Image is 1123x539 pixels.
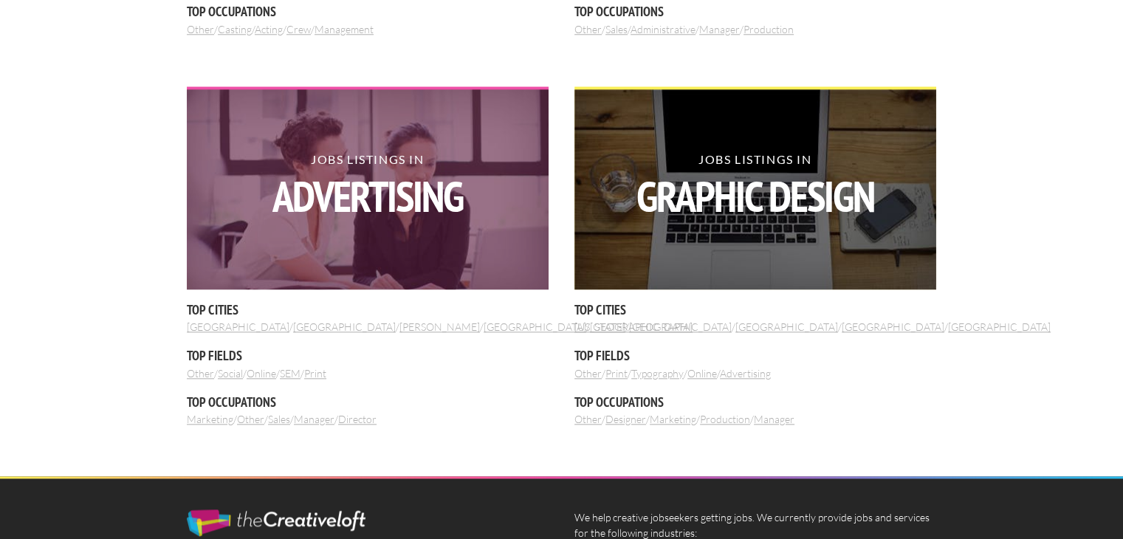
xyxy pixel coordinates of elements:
[187,89,549,290] img: two women in advertising smiling and looking at a computer
[574,2,936,21] h5: Top Occupations
[294,413,334,425] a: Manager
[574,393,936,411] h5: Top Occupations
[255,23,283,35] a: Acting
[574,367,602,380] a: Other
[293,320,396,333] a: [GEOGRAPHIC_DATA]
[687,367,717,380] a: Online
[187,23,214,35] a: Other
[574,89,936,290] img: Mackbook air on wooden table with glass of water and iPhone next to it
[631,367,684,380] a: Typography
[605,413,646,425] a: Designer
[574,301,936,319] h5: Top Cities
[631,23,696,35] a: Administrative
[699,23,740,35] a: Manager
[187,175,549,218] strong: Advertising
[187,509,365,536] img: The Creative Loft
[605,367,628,380] a: Print
[218,23,252,35] a: Casting
[842,320,944,333] a: [GEOGRAPHIC_DATA]
[743,23,794,35] a: Production
[187,413,233,425] a: Marketing
[304,367,326,380] a: Print
[187,393,549,411] h5: Top Occupations
[574,175,936,218] strong: Graphic Design
[399,320,480,333] a: [PERSON_NAME]
[720,367,771,380] a: Advertising
[338,413,377,425] a: Director
[286,23,311,35] a: Crew
[187,86,549,290] a: Jobs Listings inAdvertising
[948,320,1051,333] a: [GEOGRAPHIC_DATA]
[280,367,301,380] a: SEM
[605,23,628,35] a: Sales
[187,86,549,426] div: / / / / / / / / / / / /
[187,367,214,380] a: Other
[187,346,549,365] h5: Top Fields
[574,413,602,425] a: Other
[247,367,276,380] a: Online
[187,2,549,21] h5: Top Occupations
[735,320,838,333] a: [GEOGRAPHIC_DATA]
[237,413,264,425] a: Other
[574,346,936,365] h5: Top Fields
[574,320,625,333] a: [US_STATE]
[187,154,549,218] h2: Jobs Listings in
[187,320,289,333] a: [GEOGRAPHIC_DATA]
[700,413,750,425] a: Production
[754,413,794,425] a: Manager
[218,367,243,380] a: Social
[315,23,374,35] a: Management
[629,320,732,333] a: [GEOGRAPHIC_DATA]
[574,23,602,35] a: Other
[484,320,586,333] a: [GEOGRAPHIC_DATA]
[574,86,936,426] div: / / / / / / / / / / / /
[574,86,936,290] a: Jobs Listings inGraphic Design
[574,154,936,218] h2: Jobs Listings in
[268,413,290,425] a: Sales
[187,301,549,319] h5: Top Cities
[650,413,696,425] a: Marketing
